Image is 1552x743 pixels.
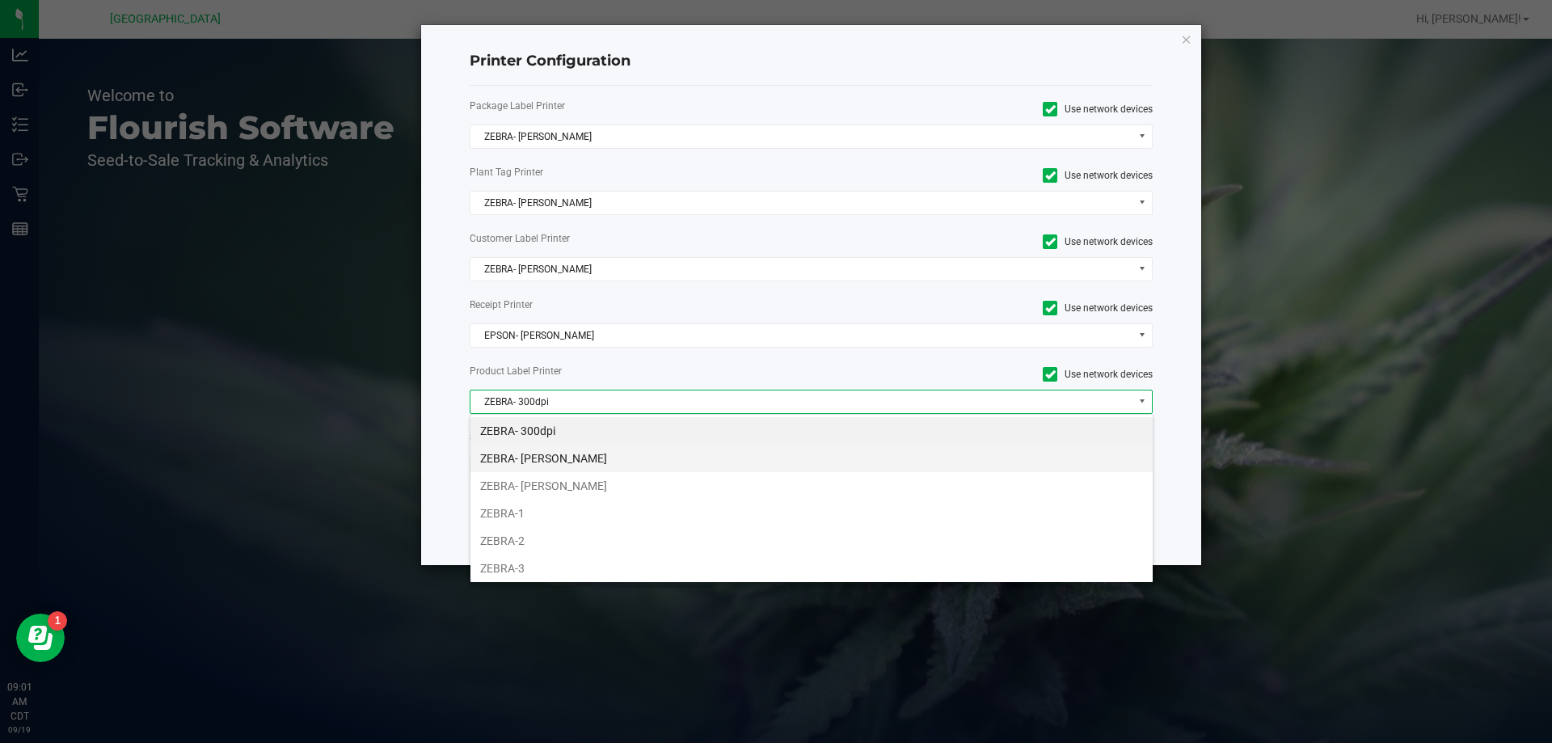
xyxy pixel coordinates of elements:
[470,324,1132,347] span: EPSON- [PERSON_NAME]
[470,258,1132,281] span: ZEBRA- [PERSON_NAME]
[48,611,67,631] iframe: Resource center unread badge
[470,472,1153,500] li: ZEBRA- [PERSON_NAME]
[470,192,1132,214] span: ZEBRA- [PERSON_NAME]
[470,364,799,378] label: Product Label Printer
[470,165,799,179] label: Plant Tag Printer
[824,102,1153,116] label: Use network devices
[470,231,799,246] label: Customer Label Printer
[470,99,799,113] label: Package Label Printer
[470,445,1153,472] li: ZEBRA- [PERSON_NAME]
[470,390,1132,413] span: ZEBRA- 300dpi
[470,555,1153,582] li: ZEBRA-3
[824,301,1153,315] label: Use network devices
[824,234,1153,249] label: Use network devices
[470,500,1153,527] li: ZEBRA-1
[470,527,1153,555] li: ZEBRA-2
[470,298,799,312] label: Receipt Printer
[470,51,1153,72] h4: Printer Configuration
[470,417,1153,445] li: ZEBRA- 300dpi
[16,614,65,662] iframe: Resource center
[470,125,1132,148] span: ZEBRA- [PERSON_NAME]
[824,168,1153,183] label: Use network devices
[824,367,1153,382] label: Use network devices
